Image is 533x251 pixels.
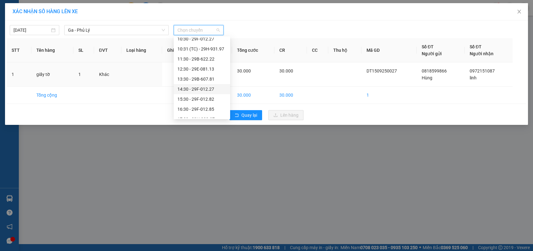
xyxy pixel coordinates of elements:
span: Chọn chuyến [177,25,219,35]
th: ĐVT [94,38,121,62]
div: 16:30 - 29F-012.85 [177,106,226,113]
span: Ga - Phủ Lý [68,25,165,35]
span: 30.000 [237,68,251,73]
div: 15:30 - 29F-012.82 [177,96,226,103]
button: uploadLên hàng [268,110,303,120]
td: giấy tờ [31,62,73,87]
th: CC [307,38,328,62]
div: 10:31 (TC) - 29H-931.97 [177,45,226,52]
th: CR [274,38,307,62]
td: 1 [7,62,31,87]
img: logo [2,22,3,54]
button: Close [510,3,528,21]
span: Quay lại [241,112,257,119]
th: STT [7,38,31,62]
span: down [161,28,165,32]
span: rollback [235,113,239,118]
div: 11:30 - 29B-622.22 [177,56,226,62]
button: rollbackQuay lại [230,110,262,120]
span: 30.000 [279,68,293,73]
th: Thu hộ [328,38,361,62]
span: Số ĐT [422,44,434,49]
span: Chuyển phát nhanh: [GEOGRAPHIC_DATA] - [GEOGRAPHIC_DATA] [4,27,58,49]
input: 15/09/2025 [13,27,50,34]
th: Loại hàng [121,38,162,62]
span: close [517,9,522,14]
td: 30.000 [274,87,307,104]
div: 12:30 - 29E-081.13 [177,66,226,72]
span: 0818599866 [422,68,447,73]
th: Tên hàng [31,38,73,62]
div: 13:30 - 29B-607.81 [177,76,226,83]
th: Mã GD [361,38,417,62]
td: Khác [94,62,121,87]
span: 0972151087 [470,68,495,73]
div: 10:30 - 29F-012.27 [177,35,226,42]
span: Người gửi [422,51,442,56]
td: 30.000 [232,87,274,104]
span: DT1509250027 [367,68,397,73]
span: linh [470,75,477,80]
span: Số ĐT [470,44,482,49]
td: 1 [361,87,417,104]
span: Hùng [422,75,432,80]
span: XÁC NHẬN SỐ HÀNG LÊN XE [13,8,78,14]
div: 17:30 - 29H-932.27 [177,116,226,123]
td: Tổng cộng [31,87,73,104]
span: Người nhận [470,51,493,56]
div: 14:30 - 29F-012.27 [177,86,226,93]
strong: CÔNG TY TNHH DỊCH VỤ DU LỊCH THỜI ĐẠI [6,5,56,25]
th: Ghi chú [162,38,196,62]
th: Tổng cước [232,38,274,62]
span: DT1509250027 [59,42,96,49]
th: SL [73,38,94,62]
span: 1 [78,72,81,77]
